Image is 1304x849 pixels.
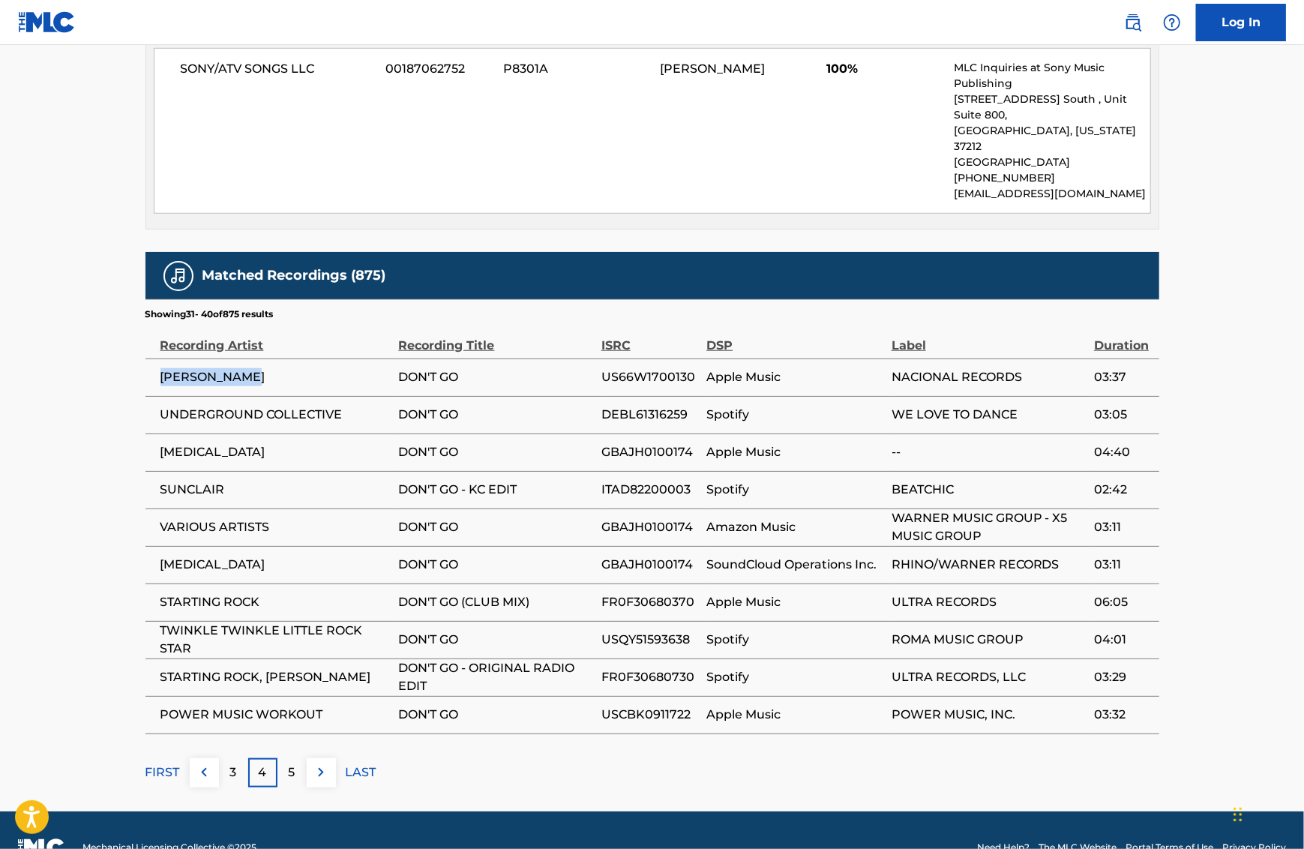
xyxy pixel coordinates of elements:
p: MLC Inquiries at Sony Music Publishing [954,60,1150,91]
div: Recording Title [399,321,594,355]
span: DON'T GO [399,706,594,724]
span: Apple Music [706,706,883,724]
p: [PHONE_NUMBER] [954,170,1150,186]
span: 04:01 [1094,631,1151,649]
span: DON'T GO [399,368,594,386]
div: DSP [706,321,883,355]
img: Matched Recordings [169,267,187,285]
div: Label [892,321,1087,355]
span: 100% [826,60,943,78]
span: 00187062752 [385,60,492,78]
span: FR0F30680370 [601,593,699,611]
span: [PERSON_NAME] [160,368,391,386]
span: DON'T GO [399,443,594,461]
span: [MEDICAL_DATA] [160,556,391,574]
span: 03:11 [1094,556,1151,574]
span: Amazon Music [706,518,883,536]
p: 5 [289,763,295,781]
div: Chat-widget [1229,777,1304,849]
span: ITAD82200003 [601,481,699,499]
span: ROMA MUSIC GROUP [892,631,1087,649]
span: USQY51593638 [601,631,699,649]
span: BEATCHIC [892,481,1087,499]
span: 03:37 [1094,368,1151,386]
span: Apple Music [706,593,883,611]
span: Spotify [706,481,883,499]
div: ISRC [601,321,699,355]
span: SUNCLAIR [160,481,391,499]
span: Spotify [706,668,883,686]
span: 03:11 [1094,518,1151,536]
span: SONY/ATV SONGS LLC [181,60,375,78]
h5: Matched Recordings (875) [202,267,386,284]
span: Spotify [706,406,883,424]
span: WARNER MUSIC GROUP - X5 MUSIC GROUP [892,509,1087,545]
span: UNDERGROUND COLLECTIVE [160,406,391,424]
span: USCBK0911722 [601,706,699,724]
p: LAST [346,763,376,781]
img: left [195,763,213,781]
span: DON'T GO (CLUB MIX) [399,593,594,611]
span: 04:40 [1094,443,1151,461]
span: DON'T GO [399,631,594,649]
p: [EMAIL_ADDRESS][DOMAIN_NAME] [954,186,1150,202]
a: Log In [1196,4,1286,41]
span: POWER MUSIC, INC. [892,706,1087,724]
span: [MEDICAL_DATA] [160,443,391,461]
img: right [312,763,330,781]
span: DON'T GO [399,556,594,574]
span: FR0F30680730 [601,668,699,686]
span: ULTRA RECORDS, LLC [892,668,1087,686]
span: 02:42 [1094,481,1151,499]
p: [STREET_ADDRESS] South , Unit Suite 800, [954,91,1150,123]
span: -- [892,443,1087,461]
span: SoundCloud Operations Inc. [706,556,883,574]
span: Apple Music [706,368,883,386]
span: STARTING ROCK, [PERSON_NAME] [160,668,391,686]
p: [GEOGRAPHIC_DATA] [954,154,1150,170]
span: 03:32 [1094,706,1151,724]
span: DON'T GO [399,406,594,424]
div: Recording Artist [160,321,391,355]
span: DON'T GO - KC EDIT [399,481,594,499]
img: help [1163,13,1181,31]
span: US66W1700130 [601,368,699,386]
span: GBAJH0100174 [601,556,699,574]
span: [PERSON_NAME] [660,61,765,76]
p: 3 [230,763,237,781]
span: 06:05 [1094,593,1151,611]
img: MLC Logo [18,11,76,33]
p: FIRST [145,763,180,781]
span: DEBL61316259 [601,406,699,424]
a: Public Search [1118,7,1148,37]
span: ULTRA RECORDS [892,593,1087,611]
span: GBAJH0100174 [601,443,699,461]
span: STARTING ROCK [160,593,391,611]
span: POWER MUSIC WORKOUT [160,706,391,724]
span: Spotify [706,631,883,649]
p: [GEOGRAPHIC_DATA], [US_STATE] 37212 [954,123,1150,154]
span: GBAJH0100174 [601,518,699,536]
div: Duration [1094,321,1151,355]
iframe: Chat Widget [1229,777,1304,849]
span: RHINO/WARNER RECORDS [892,556,1087,574]
span: DON'T GO [399,518,594,536]
span: 03:29 [1094,668,1151,686]
span: P8301A [503,60,649,78]
span: Apple Music [706,443,883,461]
img: search [1124,13,1142,31]
p: 4 [259,763,267,781]
span: DON'T GO - ORIGINAL RADIO EDIT [399,659,594,695]
span: 03:05 [1094,406,1151,424]
span: TWINKLE TWINKLE LITTLE ROCK STAR [160,622,391,658]
span: VARIOUS ARTISTS [160,518,391,536]
span: WE LOVE TO DANCE [892,406,1087,424]
span: NACIONAL RECORDS [892,368,1087,386]
div: Help [1157,7,1187,37]
p: Showing 31 - 40 of 875 results [145,307,274,321]
div: Træk [1234,792,1243,837]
